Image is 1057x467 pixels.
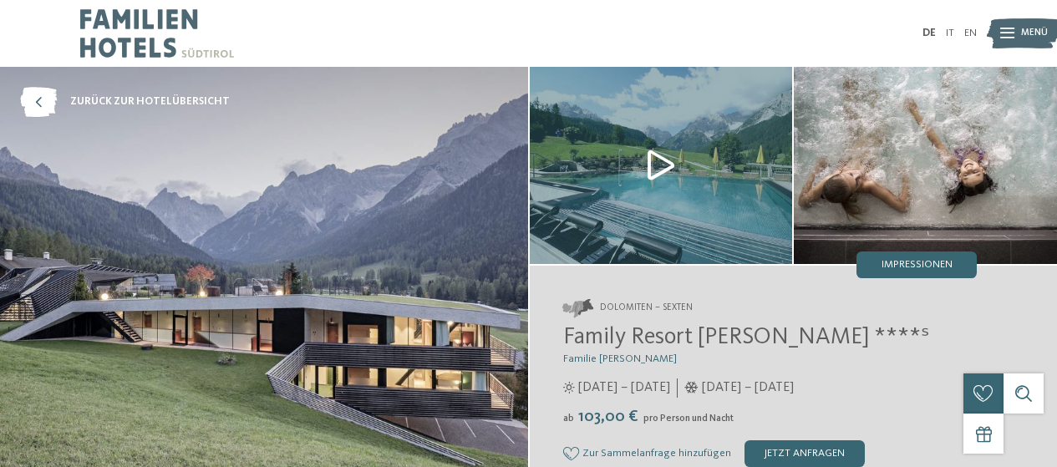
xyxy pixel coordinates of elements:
span: Impressionen [882,260,953,271]
span: [DATE] – [DATE] [702,378,794,397]
span: Family Resort [PERSON_NAME] ****ˢ [563,326,929,349]
span: Menü [1021,27,1048,40]
span: [DATE] – [DATE] [578,378,670,397]
img: Unser Familienhotel in Sexten, euer Urlaubszuhause in den Dolomiten [794,67,1057,264]
div: jetzt anfragen [744,440,865,467]
a: IT [946,28,954,38]
span: Familie [PERSON_NAME] [563,353,677,364]
i: Öffnungszeiten im Winter [684,382,699,393]
a: EN [964,28,977,38]
span: zurück zur Hotelübersicht [70,94,230,109]
a: DE [922,28,936,38]
span: Dolomiten – Sexten [600,302,693,315]
span: ab [563,414,574,424]
span: Zur Sammelanfrage hinzufügen [582,448,731,459]
i: Öffnungszeiten im Sommer [563,382,575,393]
a: zurück zur Hotelübersicht [20,87,230,117]
img: Unser Familienhotel in Sexten, euer Urlaubszuhause in den Dolomiten [530,67,793,264]
span: 103,00 € [576,409,642,425]
span: pro Person und Nacht [643,414,734,424]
